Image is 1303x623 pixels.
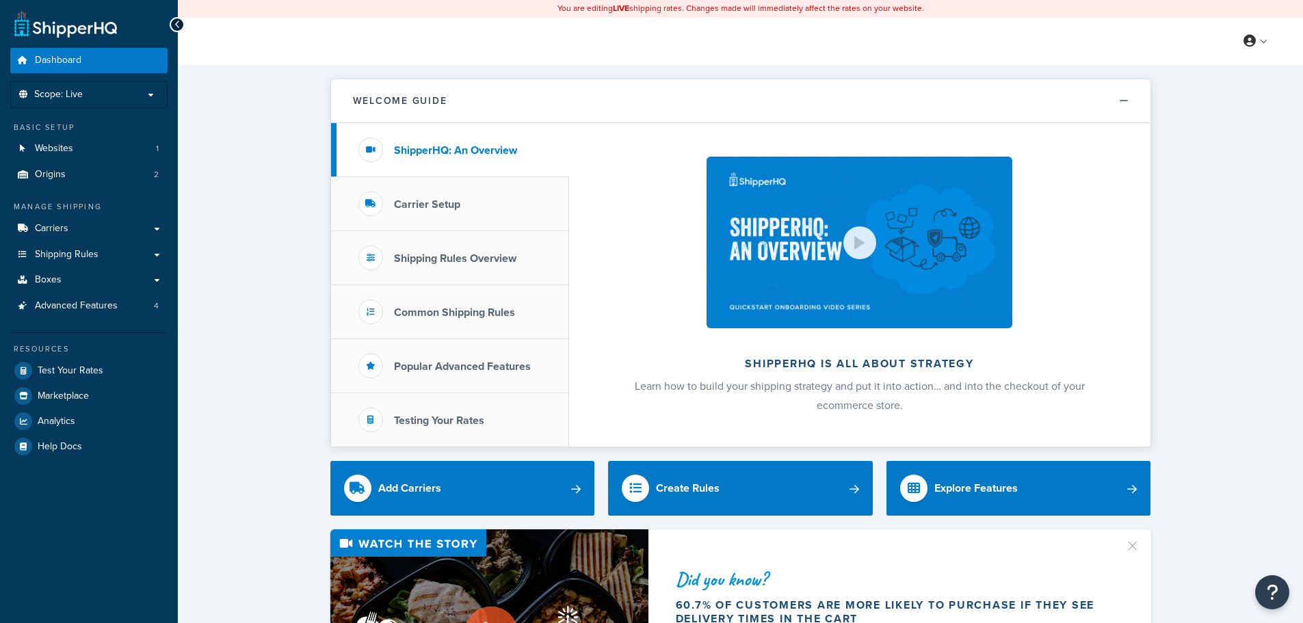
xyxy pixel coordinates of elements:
[10,216,168,241] a: Carriers
[10,358,168,383] a: Test Your Rates
[394,414,484,427] h3: Testing Your Rates
[38,416,75,427] span: Analytics
[676,570,1108,589] div: Did you know?
[1255,575,1289,609] button: Open Resource Center
[353,96,447,106] h2: Welcome Guide
[613,2,629,14] b: LIVE
[330,461,595,516] a: Add Carriers
[656,479,720,498] div: Create Rules
[394,306,515,319] h3: Common Shipping Rules
[10,122,168,133] div: Basic Setup
[394,144,517,157] h3: ShipperHQ: An Overview
[394,198,460,211] h3: Carrier Setup
[10,293,168,319] a: Advanced Features4
[35,274,62,286] span: Boxes
[156,143,159,155] span: 1
[10,384,168,408] a: Marketplace
[10,409,168,434] a: Analytics
[331,79,1150,123] button: Welcome Guide
[35,143,73,155] span: Websites
[394,252,516,265] h3: Shipping Rules Overview
[608,461,873,516] a: Create Rules
[10,267,168,293] a: Boxes
[38,390,89,402] span: Marketplace
[886,461,1151,516] a: Explore Features
[38,441,82,453] span: Help Docs
[38,365,103,377] span: Test Your Rates
[10,242,168,267] a: Shipping Rules
[10,136,168,161] li: Websites
[10,162,168,187] li: Origins
[35,169,66,181] span: Origins
[934,479,1018,498] div: Explore Features
[10,48,168,73] a: Dashboard
[10,201,168,213] div: Manage Shipping
[707,157,1012,328] img: ShipperHQ is all about strategy
[35,223,68,235] span: Carriers
[10,293,168,319] li: Advanced Features
[35,55,81,66] span: Dashboard
[378,479,441,498] div: Add Carriers
[154,169,159,181] span: 2
[10,434,168,459] a: Help Docs
[35,249,98,261] span: Shipping Rules
[10,136,168,161] a: Websites1
[34,89,83,101] span: Scope: Live
[605,358,1114,370] h2: ShipperHQ is all about strategy
[10,162,168,187] a: Origins2
[394,360,531,373] h3: Popular Advanced Features
[35,300,118,312] span: Advanced Features
[10,343,168,355] div: Resources
[635,378,1085,413] span: Learn how to build your shipping strategy and put it into action… and into the checkout of your e...
[154,300,159,312] span: 4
